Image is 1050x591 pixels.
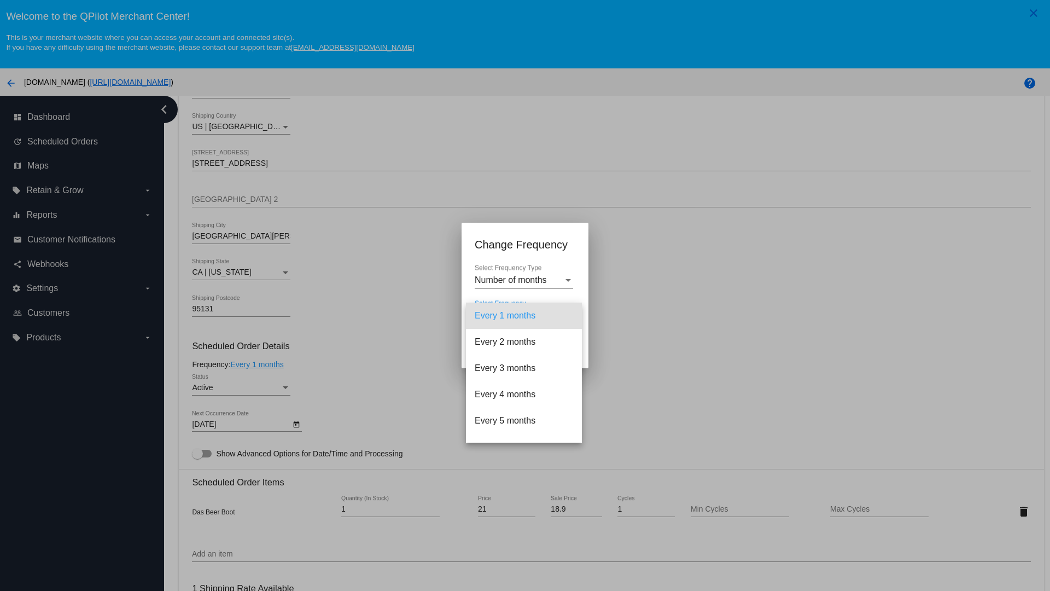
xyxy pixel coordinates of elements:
[475,434,573,460] span: Every 6 months
[475,355,573,381] span: Every 3 months
[475,303,573,329] span: Every 1 months
[475,408,573,434] span: Every 5 months
[475,329,573,355] span: Every 2 months
[475,381,573,408] span: Every 4 months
